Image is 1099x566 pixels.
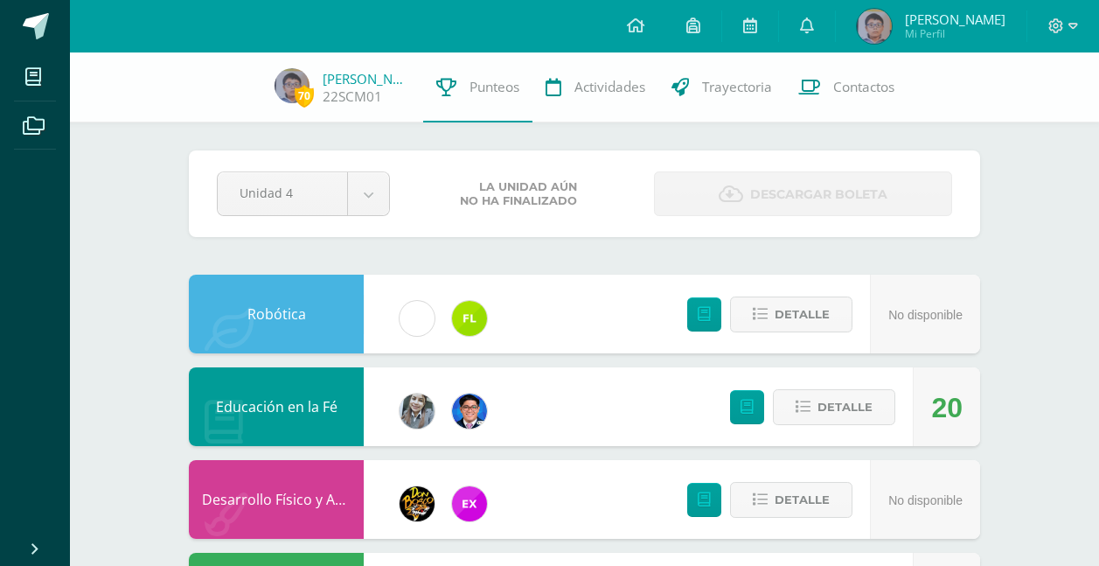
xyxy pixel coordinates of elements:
a: Punteos [423,52,532,122]
span: Detalle [775,298,830,331]
img: d6c3c6168549c828b01e81933f68206c.png [452,301,487,336]
a: [PERSON_NAME] [323,70,410,87]
button: Detalle [730,482,852,518]
a: 22SCM01 [323,87,382,106]
span: Actividades [574,78,645,96]
span: No disponible [888,493,963,507]
a: Unidad 4 [218,172,389,215]
span: Unidad 4 [240,172,325,213]
div: Educación en la Fé [189,367,364,446]
a: Contactos [785,52,908,122]
a: Trayectoria [658,52,785,122]
span: Descargar boleta [750,173,887,216]
img: 657983025bc339f3e4dda0fefa4d5b83.png [275,68,310,103]
button: Detalle [730,297,852,332]
img: 038ac9c5e6207f3bea702a86cda391b3.png [452,394,487,429]
button: Detalle [773,389,895,425]
div: Desarrollo Físico y Artístico [189,460,364,539]
span: La unidad aún no ha finalizado [460,180,577,208]
img: 657983025bc339f3e4dda0fefa4d5b83.png [857,9,892,44]
span: No disponible [888,308,963,322]
span: Mi Perfil [905,26,1005,41]
img: 21dcd0747afb1b787494880446b9b401.png [400,486,435,521]
span: Contactos [833,78,894,96]
a: Actividades [532,52,658,122]
span: Punteos [470,78,519,96]
span: 70 [295,85,314,107]
div: Robótica [189,275,364,353]
span: Trayectoria [702,78,772,96]
img: cba4c69ace659ae4cf02a5761d9a2473.png [400,394,435,429]
span: [PERSON_NAME] [905,10,1005,28]
img: cae4b36d6049cd6b8500bd0f72497672.png [400,301,435,336]
span: Detalle [775,484,830,516]
span: Detalle [817,391,873,423]
img: ce84f7dabd80ed5f5aa83b4480291ac6.png [452,486,487,521]
div: 20 [931,368,963,447]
